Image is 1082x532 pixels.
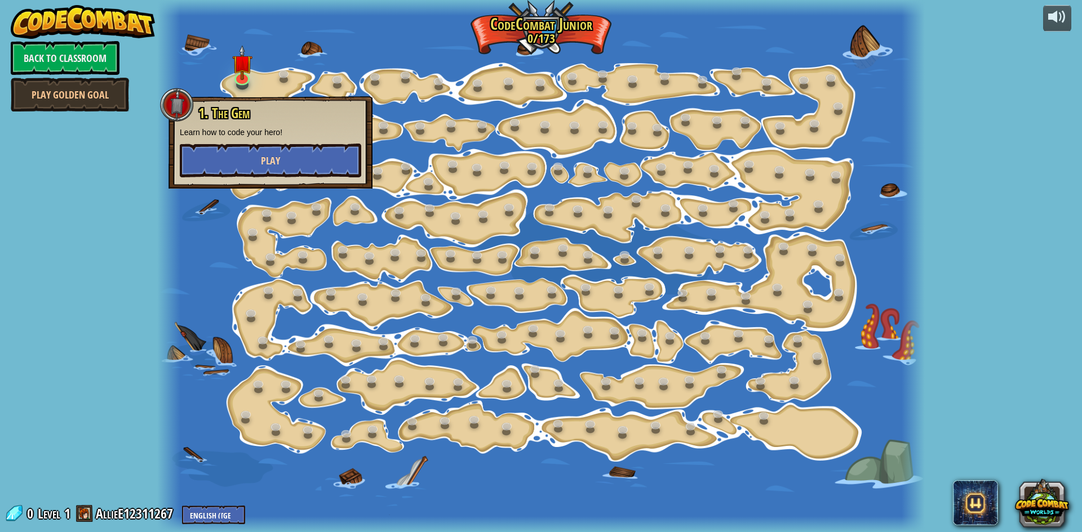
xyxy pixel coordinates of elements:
[64,504,70,522] span: 1
[11,41,119,75] a: Back to Classroom
[11,78,129,111] a: Play Golden Goal
[261,154,280,168] span: Play
[232,45,252,80] img: level-banner-unstarted.png
[1043,5,1071,32] button: Adjust volume
[180,144,361,177] button: Play
[27,504,37,522] span: 0
[11,5,155,39] img: CodeCombat - Learn how to code by playing a game
[96,504,176,522] a: AllieE12311267
[198,104,250,123] span: 1. The Gem
[180,127,361,138] p: Learn how to code your hero!
[38,504,60,523] span: Level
